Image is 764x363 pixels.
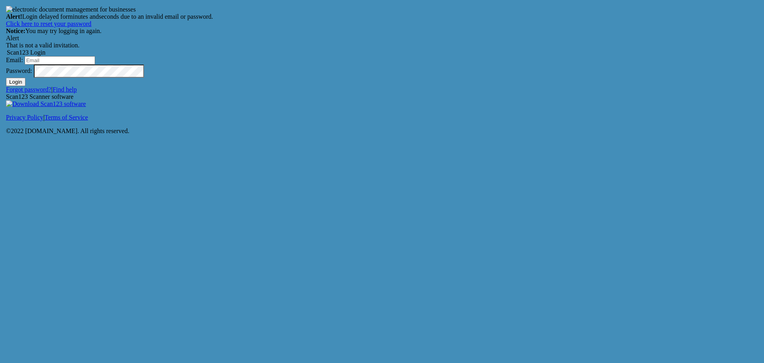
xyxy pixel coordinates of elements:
img: Download Scan123 software [6,100,86,108]
strong: Alert! [6,13,22,20]
a: Privacy Policy [6,114,43,121]
div: Scan123 Scanner software [6,93,758,108]
a: Forgot password? [6,86,51,93]
div: Login delayed for minutes and seconds due to an invalid email or password. [6,13,758,27]
img: electronic document management for businesses [6,6,136,13]
button: Login [6,78,25,86]
div: | [6,86,758,93]
div: You may try logging in again. [6,27,758,35]
div: That is not a valid invitation. [6,42,758,49]
a: Terms of Service [45,114,88,121]
input: Email [25,56,95,65]
label: Password: [6,67,32,74]
strong: Notice: [6,27,25,34]
a: Find help [53,86,77,93]
p: | [6,114,758,121]
p: ©2022 [DOMAIN_NAME]. All rights reserved. [6,128,758,135]
div: Alert [6,35,758,42]
a: Click here to reset your password [6,20,92,27]
legend: Scan123 Login [6,49,758,56]
label: Email: [6,57,23,63]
